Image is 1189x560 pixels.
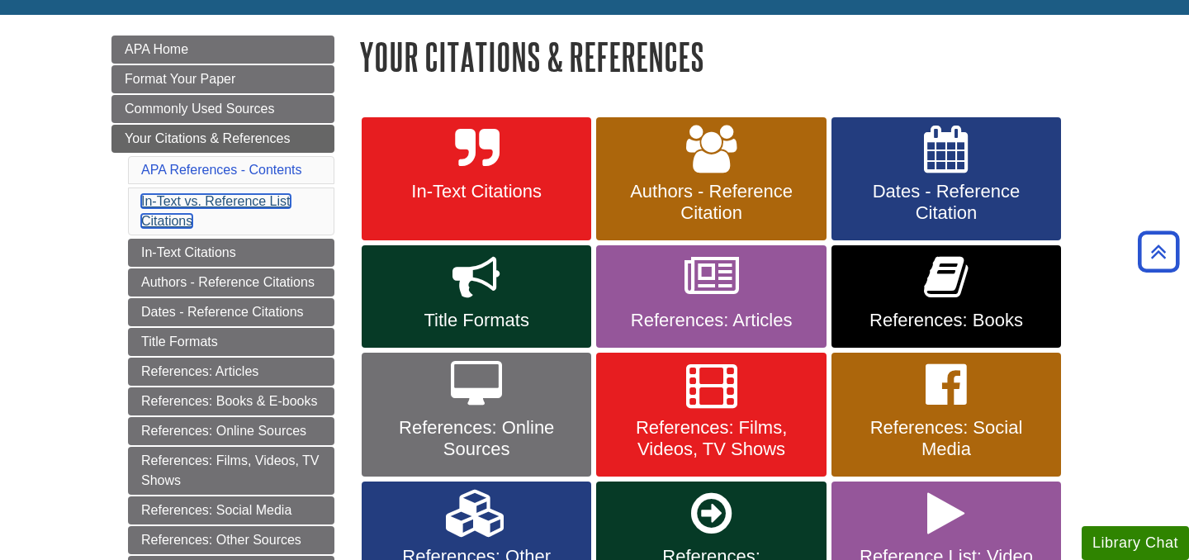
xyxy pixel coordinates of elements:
[128,526,334,554] a: References: Other Sources
[111,65,334,93] a: Format Your Paper
[609,417,813,460] span: References: Films, Videos, TV Shows
[831,353,1061,477] a: References: Social Media
[125,131,290,145] span: Your Citations & References
[141,194,291,228] a: In-Text vs. Reference List Citations
[128,268,334,297] a: Authors - Reference Citations
[374,181,579,202] span: In-Text Citations
[362,353,591,477] a: References: Online Sources
[111,36,334,64] a: APA Home
[844,417,1049,460] span: References: Social Media
[128,358,334,386] a: References: Articles
[844,310,1049,331] span: References: Books
[125,102,274,116] span: Commonly Used Sources
[128,387,334,415] a: References: Books & E-books
[596,353,826,477] a: References: Films, Videos, TV Shows
[111,95,334,123] a: Commonly Used Sources
[844,181,1049,224] span: Dates - Reference Citation
[1082,526,1189,560] button: Library Chat
[1132,240,1185,263] a: Back to Top
[128,496,334,524] a: References: Social Media
[111,125,334,153] a: Your Citations & References
[128,447,334,495] a: References: Films, Videos, TV Shows
[609,181,813,224] span: Authors - Reference Citation
[128,298,334,326] a: Dates - Reference Citations
[374,310,579,331] span: Title Formats
[596,117,826,241] a: Authors - Reference Citation
[362,245,591,348] a: Title Formats
[609,310,813,331] span: References: Articles
[359,36,1078,78] h1: Your Citations & References
[128,417,334,445] a: References: Online Sources
[128,239,334,267] a: In-Text Citations
[362,117,591,241] a: In-Text Citations
[831,245,1061,348] a: References: Books
[128,328,334,356] a: Title Formats
[125,72,235,86] span: Format Your Paper
[141,163,301,177] a: APA References - Contents
[831,117,1061,241] a: Dates - Reference Citation
[125,42,188,56] span: APA Home
[596,245,826,348] a: References: Articles
[374,417,579,460] span: References: Online Sources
